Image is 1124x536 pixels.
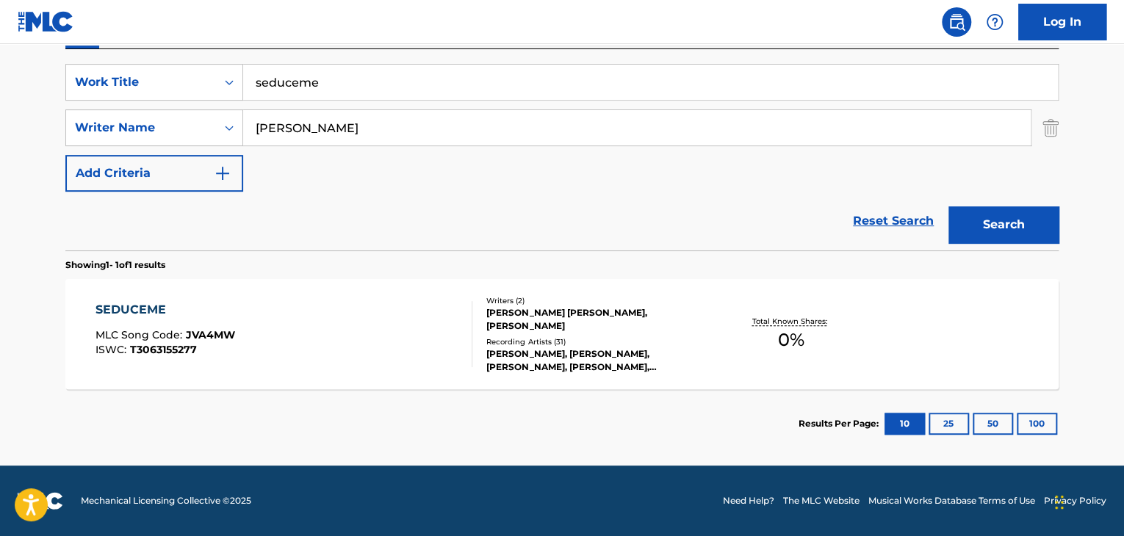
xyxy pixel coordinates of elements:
[65,279,1059,389] a: SEDUCEMEMLC Song Code:JVA4MWISWC:T3063155277Writers (2)[PERSON_NAME] [PERSON_NAME], [PERSON_NAME]...
[942,7,971,37] a: Public Search
[948,13,965,31] img: search
[1051,466,1124,536] iframe: Chat Widget
[186,328,235,341] span: JVA4MW
[980,7,1009,37] div: Help
[1055,480,1064,524] div: Arrastrar
[96,343,130,356] span: ISWC :
[783,494,860,507] a: The MLC Website
[1042,109,1059,146] img: Delete Criterion
[75,73,207,91] div: Work Title
[885,413,925,435] button: 10
[1044,494,1106,507] a: Privacy Policy
[486,295,708,306] div: Writers ( 2 )
[1018,4,1106,40] a: Log In
[18,11,74,32] img: MLC Logo
[986,13,1004,31] img: help
[81,494,251,507] span: Mechanical Licensing Collective © 2025
[214,164,231,182] img: 9d2ae6d4665cec9f34b9.svg
[1051,466,1124,536] div: Widget de chat
[1017,413,1057,435] button: 100
[723,494,774,507] a: Need Help?
[486,336,708,347] div: Recording Artists ( 31 )
[486,347,708,374] div: [PERSON_NAME], [PERSON_NAME], [PERSON_NAME], [PERSON_NAME], [PERSON_NAME]
[18,492,63,510] img: logo
[973,413,1013,435] button: 50
[65,258,165,272] p: Showing 1 - 1 of 1 results
[65,64,1059,250] form: Search Form
[929,413,969,435] button: 25
[799,417,882,430] p: Results Per Page:
[96,328,186,341] span: MLC Song Code :
[75,119,207,137] div: Writer Name
[868,494,1035,507] a: Musical Works Database Terms of Use
[752,316,830,327] p: Total Known Shares:
[846,205,941,237] a: Reset Search
[948,206,1059,243] button: Search
[96,301,235,319] div: SEDUCEME
[778,327,804,353] span: 0 %
[65,155,243,192] button: Add Criteria
[130,343,197,356] span: T3063155277
[486,306,708,333] div: [PERSON_NAME] [PERSON_NAME], [PERSON_NAME]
